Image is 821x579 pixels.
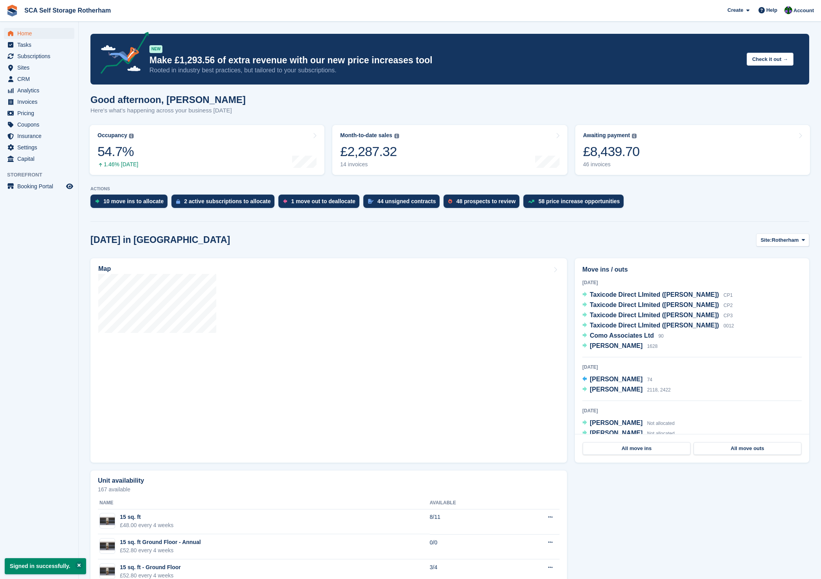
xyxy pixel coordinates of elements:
[448,199,452,204] img: prospect-51fa495bee0391a8d652442698ab0144808aea92771e9ea1ae160a38d050c398.svg
[65,182,74,191] a: Preview store
[90,258,567,463] a: Map
[694,442,801,455] a: All move outs
[727,6,743,14] span: Create
[4,119,74,130] a: menu
[4,153,74,164] a: menu
[590,376,642,382] span: [PERSON_NAME]
[658,333,663,339] span: 90
[582,331,664,341] a: Como Associates Ltd 90
[590,301,719,308] span: Taxicode Direct LImited ([PERSON_NAME])
[582,265,802,274] h2: Move ins / outs
[784,6,792,14] img: Ross Chapman
[100,517,115,526] img: 15%20SQ.FT.jpg
[17,96,64,107] span: Invoices
[98,477,144,484] h2: Unit availability
[4,28,74,39] a: menu
[582,385,671,395] a: [PERSON_NAME] 2118, 2422
[430,509,510,534] td: 8/11
[17,142,64,153] span: Settings
[291,198,355,204] div: 1 move out to deallocate
[647,387,671,393] span: 2118, 2422
[538,198,620,204] div: 58 price increase opportunities
[17,119,64,130] span: Coupons
[340,143,399,160] div: £2,287.32
[647,421,675,426] span: Not allocated
[94,32,149,77] img: price-adjustments-announcement-icon-8257ccfd72463d97f412b2fc003d46551f7dbcb40ab6d574587a9cd5c0d94...
[444,195,523,212] a: 48 prospects to review
[149,45,162,53] div: NEW
[98,143,138,160] div: 54.7%
[90,94,246,105] h1: Good afternoon, [PERSON_NAME]
[590,342,642,349] span: [PERSON_NAME]
[5,558,86,574] p: Signed in successfully.
[98,487,560,492] p: 167 available
[582,321,734,331] a: Taxicode Direct LImited ([PERSON_NAME]) 0012
[176,199,180,204] img: active_subscription_to_allocate_icon-d502201f5373d7db506a760aba3b589e785aa758c864c3986d89f69b8ff3...
[4,62,74,73] a: menu
[171,195,278,212] a: 2 active subscriptions to allocate
[4,39,74,50] a: menu
[590,332,654,339] span: Como Associates Ltd
[120,513,173,521] div: 15 sq. ft
[377,198,436,204] div: 44 unsigned contracts
[100,567,115,575] img: 15%20SQ.FT.jpg
[7,171,78,179] span: Storefront
[17,181,64,192] span: Booking Portal
[647,344,658,349] span: 1628
[95,199,99,204] img: move_ins_to_allocate_icon-fdf77a2bb77ea45bf5b3d319d69a93e2d87916cf1d5bf7949dd705db3b84f3ca.svg
[583,132,630,139] div: Awaiting payment
[590,419,642,426] span: [PERSON_NAME]
[98,132,127,139] div: Occupancy
[766,6,777,14] span: Help
[278,195,363,212] a: 1 move out to deallocate
[583,143,640,160] div: £8,439.70
[723,303,733,308] span: CP2
[129,134,134,138] img: icon-info-grey-7440780725fd019a000dd9b08b2336e03edf1995a4989e88bcd33f0948082b44.svg
[103,198,164,204] div: 10 move ins to allocate
[90,235,230,245] h2: [DATE] in [GEOGRAPHIC_DATA]
[582,364,802,371] div: [DATE]
[4,96,74,107] a: menu
[17,28,64,39] span: Home
[98,265,111,272] h2: Map
[430,497,510,509] th: Available
[4,51,74,62] a: menu
[98,161,138,168] div: 1.46% [DATE]
[583,161,640,168] div: 46 invoices
[120,563,181,572] div: 15 sq. ft - Ground Floor
[120,546,201,555] div: £52.80 every 4 weeks
[582,290,733,300] a: Taxicode Direct LImited ([PERSON_NAME]) CP1
[647,377,652,382] span: 74
[582,407,802,414] div: [DATE]
[17,62,64,73] span: Sites
[723,323,734,329] span: 0012
[340,132,392,139] div: Month-to-date sales
[332,125,567,175] a: Month-to-date sales £2,287.32 14 invoices
[17,108,64,119] span: Pricing
[90,195,171,212] a: 10 move ins to allocate
[575,125,810,175] a: Awaiting payment £8,439.70 46 invoices
[4,85,74,96] a: menu
[363,195,444,212] a: 44 unsigned contracts
[100,542,115,550] img: 15%20SQ.FT.jpg
[582,375,652,385] a: [PERSON_NAME] 74
[4,74,74,85] a: menu
[283,199,287,204] img: move_outs_to_deallocate_icon-f764333ba52eb49d3ac5e1228854f67142a1ed5810a6f6cc68b1a99e826820c5.svg
[394,134,399,138] img: icon-info-grey-7440780725fd019a000dd9b08b2336e03edf1995a4989e88bcd33f0948082b44.svg
[647,431,675,436] span: Not allocated
[772,236,799,244] span: Rotherham
[582,428,675,439] a: [PERSON_NAME] Not allocated
[590,322,719,329] span: Taxicode Direct LImited ([PERSON_NAME])
[4,181,74,192] a: menu
[17,85,64,96] span: Analytics
[590,312,719,318] span: Taxicode Direct LImited ([PERSON_NAME])
[368,199,374,204] img: contract_signature_icon-13c848040528278c33f63329250d36e43548de30e8caae1d1a13099fd9432cc5.svg
[528,200,534,203] img: price_increase_opportunities-93ffe204e8149a01c8c9dc8f82e8f89637d9d84a8eef4429ea346261dce0b2c0.svg
[4,131,74,142] a: menu
[17,74,64,85] span: CRM
[582,279,802,286] div: [DATE]
[17,39,64,50] span: Tasks
[17,153,64,164] span: Capital
[456,198,515,204] div: 48 prospects to review
[149,66,740,75] p: Rooted in industry best practices, but tailored to your subscriptions.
